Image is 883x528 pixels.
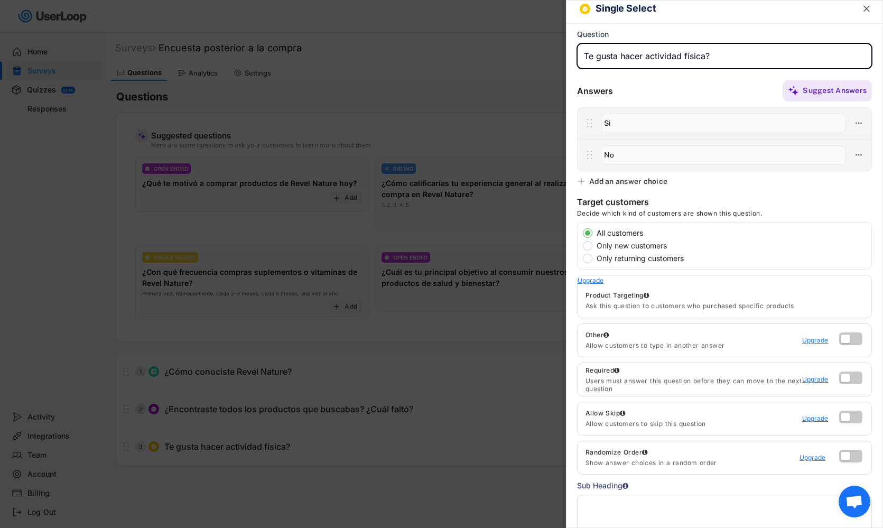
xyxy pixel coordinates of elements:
[585,448,647,457] div: Randomize Order
[577,197,649,209] div: Target customers
[578,275,609,286] a: Upgrade
[593,255,871,262] label: Only returning customers
[577,480,628,492] div: Sub Heading
[577,86,613,97] div: Answers
[578,277,609,284] div: Upgrade
[601,145,846,165] input: No
[577,43,872,69] input: Type your question here...
[589,177,667,186] div: Add an answer choice
[803,86,867,95] div: Suggest Answers
[593,242,871,249] label: Only new customers
[577,30,609,39] div: Question
[601,114,846,133] input: Si
[593,229,871,237] label: All customers
[802,337,834,344] div: Upgrade
[800,452,831,463] a: Upgrade
[577,209,762,222] div: Decide which kind of customers are shown this question.
[863,3,870,14] text: 
[596,3,839,14] h6: Single Select
[802,415,834,422] div: Upgrade
[585,459,800,467] div: Show answer choices in a random order
[861,4,872,14] button: 
[802,374,834,385] a: Upgrade
[839,486,870,517] div: Open chat
[802,413,834,424] a: Upgrade
[585,366,620,375] div: Required
[585,291,871,300] div: Product Targeting
[802,335,834,346] a: Upgrade
[802,376,834,383] div: Upgrade
[585,302,871,310] div: Ask this question to customers who purchased specific products
[585,377,802,393] div: Users must answer this question before they can move to the next question
[788,85,799,96] img: MagicMajor%20%28Purple%29.svg
[582,6,588,12] img: CircleTickMinorWhite.svg
[585,331,802,339] div: Other
[585,420,802,428] div: Allow customers to skip this question
[585,409,625,418] div: Allow Skip
[800,455,831,461] div: Upgrade
[585,341,802,350] div: Allow customers to type in another answer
